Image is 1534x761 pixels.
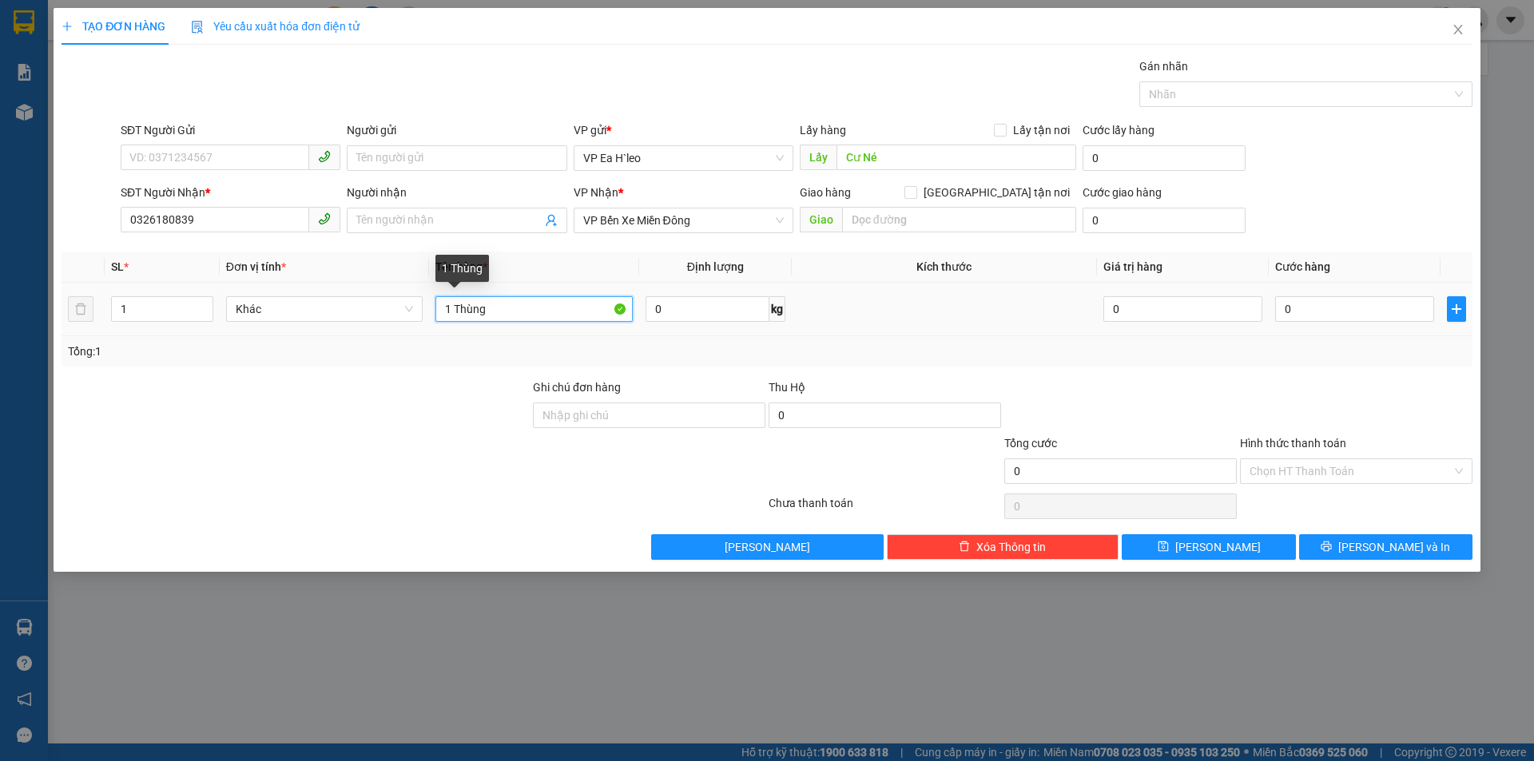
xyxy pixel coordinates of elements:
span: VP Bến Xe Miền Đông [583,208,784,232]
input: Dọc đường [842,207,1076,232]
span: VP Nhận [574,186,618,199]
label: Hình thức thanh toán [1240,437,1346,450]
div: SĐT Người Gửi [121,121,340,139]
button: [PERSON_NAME] [651,534,884,560]
span: printer [1321,541,1332,553]
span: TẠO ĐƠN HÀNG [62,20,165,33]
button: deleteXóa Thông tin [887,534,1119,560]
span: [PERSON_NAME] [1175,538,1261,556]
span: Kích thước [916,260,972,273]
span: plus [62,21,73,32]
span: phone [318,150,331,163]
label: Ghi chú đơn hàng [533,381,621,394]
span: Giá trị hàng [1103,260,1162,273]
span: Định lượng [687,260,744,273]
span: Yêu cầu xuất hóa đơn điện tử [191,20,360,33]
label: Cước giao hàng [1083,186,1162,199]
button: save[PERSON_NAME] [1122,534,1295,560]
div: Chưa thanh toán [767,494,1003,522]
span: [PERSON_NAME] và In [1338,538,1450,556]
label: Cước lấy hàng [1083,124,1154,137]
span: delete [959,541,970,553]
img: icon [191,21,204,34]
span: VP Ea H`leo [583,146,784,170]
span: phone [318,212,331,225]
button: plus [1447,296,1466,322]
span: Giao [800,207,842,232]
input: 0 [1103,296,1262,322]
span: plus [1448,303,1465,315]
div: Người gửi [347,121,566,139]
input: Cước lấy hàng [1083,145,1246,171]
span: Khác [236,297,414,321]
span: Lấy hàng [800,124,846,137]
span: Xóa Thông tin [976,538,1046,556]
div: Người nhận [347,184,566,201]
span: Thu Hộ [769,381,805,394]
span: Lấy [800,145,837,170]
input: Cước giao hàng [1083,208,1246,233]
button: Close [1436,8,1480,53]
span: SL [111,260,124,273]
label: Gán nhãn [1139,60,1188,73]
div: Tổng: 1 [68,343,592,360]
span: user-add [545,214,558,227]
span: [PERSON_NAME] [725,538,810,556]
span: Giao hàng [800,186,851,199]
button: delete [68,296,93,322]
input: Ghi chú đơn hàng [533,402,765,428]
div: 1 Thùng [435,255,489,282]
span: close [1452,23,1464,36]
span: Cước hàng [1275,260,1330,273]
span: Đơn vị tính [226,260,286,273]
button: printer[PERSON_NAME] và In [1299,534,1472,560]
input: VD: Bàn, Ghế [435,296,633,322]
span: kg [769,296,785,322]
span: [GEOGRAPHIC_DATA] tận nơi [917,184,1076,201]
span: Lấy tận nơi [1007,121,1076,139]
div: VP gửi [574,121,793,139]
input: Dọc đường [837,145,1076,170]
div: SĐT Người Nhận [121,184,340,201]
span: save [1158,541,1169,553]
span: Tổng cước [1004,437,1057,450]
